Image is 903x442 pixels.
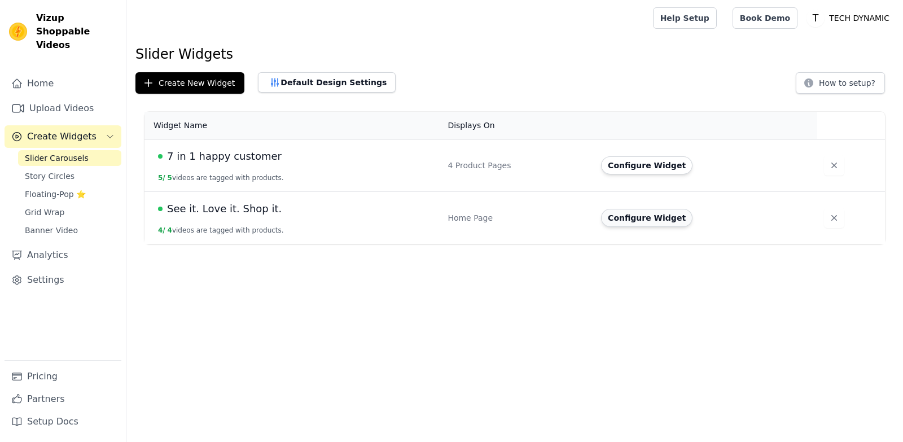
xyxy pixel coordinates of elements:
[448,212,588,224] div: Home Page
[25,152,89,164] span: Slider Carousels
[441,112,594,139] th: Displays On
[812,12,819,24] text: T
[18,186,121,202] a: Floating-Pop ⭐
[27,130,97,143] span: Create Widgets
[18,204,121,220] a: Grid Wrap
[796,72,885,94] button: How to setup?
[5,388,121,410] a: Partners
[5,97,121,120] a: Upload Videos
[5,365,121,388] a: Pricing
[135,72,244,94] button: Create New Widget
[167,148,282,164] span: 7 in 1 happy customer
[25,207,64,218] span: Grid Wrap
[18,150,121,166] a: Slider Carousels
[144,112,441,139] th: Widget Name
[5,72,121,95] a: Home
[25,170,74,182] span: Story Circles
[448,160,588,171] div: 4 Product Pages
[25,189,86,200] span: Floating-Pop ⭐
[158,226,165,234] span: 4 /
[168,226,172,234] span: 4
[733,7,797,29] a: Book Demo
[25,225,78,236] span: Banner Video
[601,156,692,174] button: Configure Widget
[158,173,284,182] button: 5/ 5videos are tagged with products.
[158,174,165,182] span: 5 /
[135,45,894,63] h1: Slider Widgets
[824,208,844,228] button: Delete widget
[158,207,163,211] span: Live Published
[18,168,121,184] a: Story Circles
[825,8,894,28] p: TECH DYNAMIC
[5,244,121,266] a: Analytics
[5,410,121,433] a: Setup Docs
[168,174,172,182] span: 5
[796,80,885,91] a: How to setup?
[806,8,894,28] button: T TECH DYNAMIC
[158,226,284,235] button: 4/ 4videos are tagged with products.
[18,222,121,238] a: Banner Video
[258,72,396,93] button: Default Design Settings
[5,125,121,148] button: Create Widgets
[167,201,282,217] span: See it. Love it. Shop it.
[601,209,692,227] button: Configure Widget
[36,11,117,52] span: Vizup Shoppable Videos
[5,269,121,291] a: Settings
[9,23,27,41] img: Vizup
[158,154,163,159] span: Live Published
[824,155,844,176] button: Delete widget
[653,7,717,29] a: Help Setup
